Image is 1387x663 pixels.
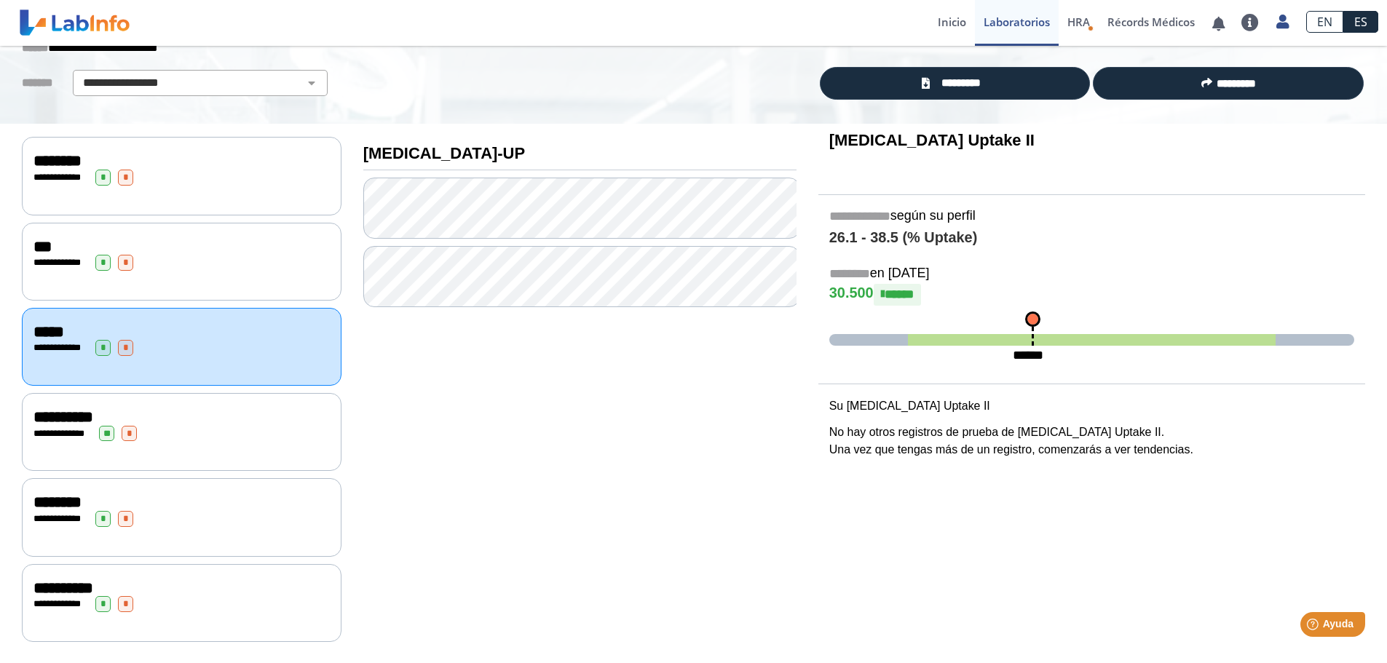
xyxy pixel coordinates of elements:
b: [MEDICAL_DATA]-UP [363,144,525,162]
h5: según su perfil [829,208,1354,225]
a: ES [1343,11,1378,33]
a: EN [1306,11,1343,33]
h4: 26.1 - 38.5 (% Uptake) [829,229,1354,247]
span: HRA [1067,15,1090,29]
p: No hay otros registros de prueba de [MEDICAL_DATA] Uptake II. Una vez que tengas más de un regist... [829,424,1354,458]
h4: 30.500 [829,284,1354,306]
iframe: Help widget launcher [1257,606,1371,647]
p: Su [MEDICAL_DATA] Uptake II [829,397,1354,415]
b: [MEDICAL_DATA] Uptake II [829,131,1035,149]
h5: en [DATE] [829,266,1354,282]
